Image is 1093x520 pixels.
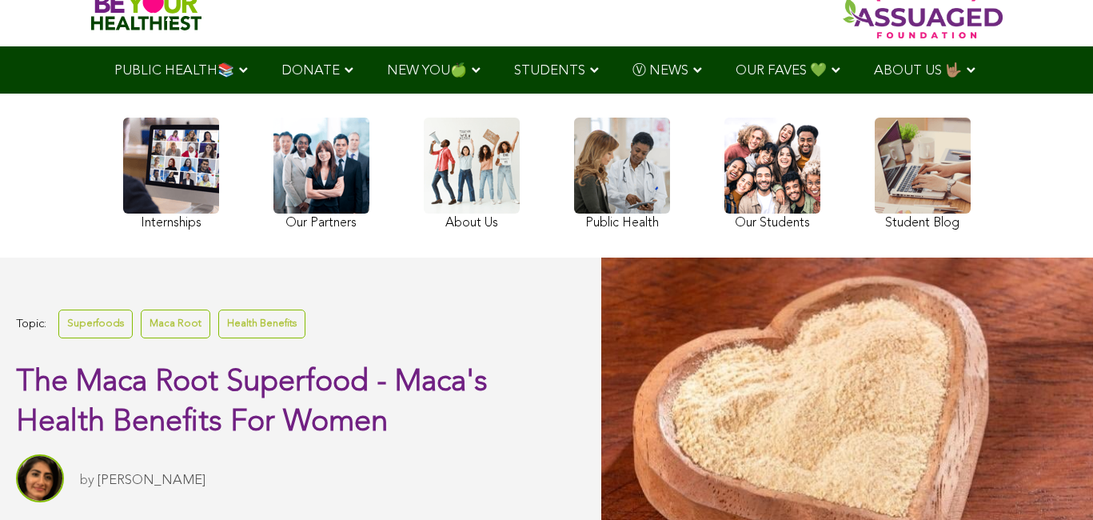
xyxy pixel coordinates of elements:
[387,64,467,78] span: NEW YOU🍏
[16,314,46,335] span: Topic:
[141,310,210,338] a: Maca Root
[281,64,340,78] span: DONATE
[16,454,64,502] img: Sitara Darvish
[98,474,205,487] a: [PERSON_NAME]
[514,64,585,78] span: STUDENTS
[632,64,688,78] span: Ⓥ NEWS
[218,310,305,338] a: Health Benefits
[874,64,962,78] span: ABOUT US 🤟🏽
[58,310,133,338] a: Superfoods
[114,64,234,78] span: PUBLIC HEALTH📚
[1013,443,1093,520] iframe: Chat Widget
[16,367,488,438] span: The Maca Root Superfood - Maca's Health Benefits For Women
[736,64,827,78] span: OUR FAVES 💚
[91,46,1003,94] div: Navigation Menu
[80,474,94,487] span: by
